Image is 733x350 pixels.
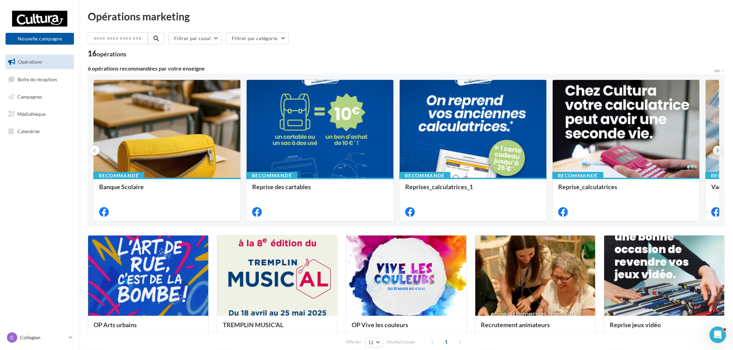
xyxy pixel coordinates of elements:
a: Calendrier [4,124,75,139]
a: Médiathèque [4,107,75,121]
span: Reprises_calculatrices_1 [405,183,473,191]
span: Reprise_calculatrices [558,183,617,191]
div: 6 opérations recommandées par votre enseigne [88,66,714,71]
span: Calendrier [17,128,40,134]
span: Boîte de réception [18,76,57,82]
button: 12 [365,338,383,347]
p: Collegien [20,334,66,341]
a: Boîte de réception [4,72,75,87]
span: Banque Scolaire [99,183,144,191]
span: Médiathèque [17,111,46,117]
a: C Collegien [6,331,74,344]
span: TREMPLIN MUSIC'AL [223,321,283,329]
button: Filtrer par canal [168,33,222,44]
div: 16 [88,50,126,57]
a: Campagnes [4,90,75,104]
button: Filtrer par catégorie [226,33,289,44]
button: Nouvelle campagne [6,33,74,45]
div: Recommandé [552,172,603,179]
span: Recrutement animateurs [481,321,550,329]
span: Afficher [346,339,361,345]
span: Reprise des cartables [252,183,311,191]
span: 1 [441,336,452,347]
span: OP Vive les couleurs [352,321,408,329]
div: Recommandé [246,172,297,179]
a: Opérations [4,55,75,69]
span: 12 [368,340,374,345]
div: Recommandé [399,172,450,179]
span: résultats/page [387,339,415,345]
span: Reprise jeux vidéo [610,321,661,329]
span: Campagnes [17,94,42,100]
div: opérations [97,51,126,57]
span: Opérations [18,59,42,65]
span: OP Arts urbains [94,321,137,329]
span: C [11,334,14,341]
div: Opérations marketing [88,11,725,21]
iframe: Intercom live chat [710,326,726,343]
div: Recommandé [93,172,144,179]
